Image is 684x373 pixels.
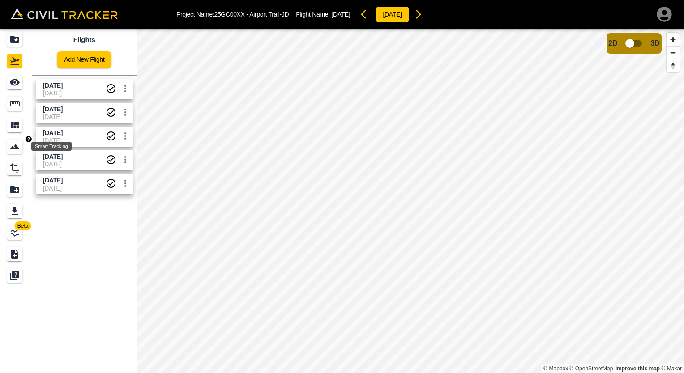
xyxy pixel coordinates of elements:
[570,365,613,372] a: OpenStreetMap
[137,29,684,373] canvas: Map
[667,59,680,72] button: Reset bearing to north
[661,365,682,372] a: Maxar
[31,142,72,151] div: Smart Tracking
[667,46,680,59] button: Zoom out
[331,11,350,18] span: [DATE]
[543,365,568,372] a: Mapbox
[296,11,350,18] p: Flight Name:
[375,6,409,23] button: [DATE]
[11,8,118,19] img: Civil Tracker
[176,11,289,18] p: Project Name: 25GC00XX - Airport Trail-JD
[608,39,617,47] span: 2D
[616,365,660,372] a: Map feedback
[651,39,660,47] span: 3D
[667,33,680,46] button: Zoom in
